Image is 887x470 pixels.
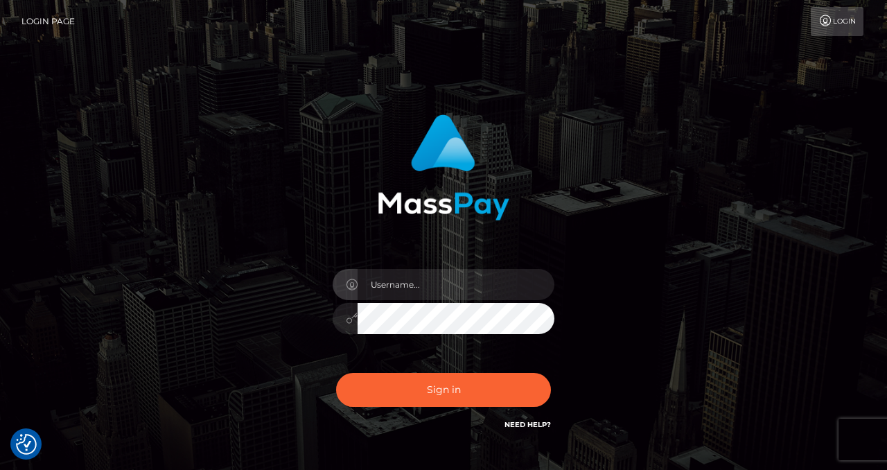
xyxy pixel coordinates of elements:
[378,114,509,220] img: MassPay Login
[811,7,863,36] a: Login
[358,269,554,300] input: Username...
[16,434,37,455] button: Consent Preferences
[336,373,551,407] button: Sign in
[21,7,75,36] a: Login Page
[504,420,551,429] a: Need Help?
[16,434,37,455] img: Revisit consent button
